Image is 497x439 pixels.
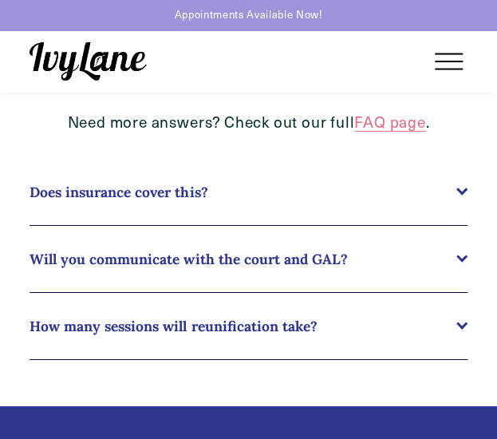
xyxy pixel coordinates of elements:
a: FAQ page [354,111,425,132]
span: Will you communicate with the court and GAL? [30,250,456,268]
button: How many sessions will reunification take? [30,293,467,359]
span: How many sessions will reunification take? [30,317,456,335]
button: Does insurance cover this? [30,159,467,225]
p: Need more answers? Check out our full . [30,112,467,132]
button: Will you communicate with the court and GAL? [30,226,467,292]
span: Does insurance cover this? [30,183,456,201]
img: Ivy Lane Counseling &mdash; Therapy that works for you [30,42,146,81]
